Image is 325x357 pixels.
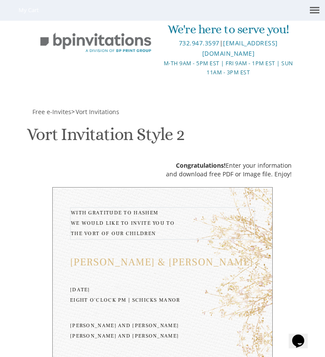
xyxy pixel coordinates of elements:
iframe: chat widget [289,322,316,348]
span: Congratulations! [176,161,226,169]
img: BP Invitation Loft [32,27,160,58]
div: [DATE] Eight o'clock pm | Schicks manor [70,285,255,306]
div: With gratitude to Hashem We would like to invite you to The vort of our children [70,207,255,240]
div: M-Th 9am - 5pm EST | Fri 9am - 1pm EST | Sun 11am - 3pm EST [163,59,293,77]
a: [EMAIL_ADDRESS][DOMAIN_NAME] [202,39,278,57]
span: > [71,108,119,116]
div: Enter your information [166,161,292,170]
div: | [163,38,293,59]
span: Vort Invitations [76,108,119,116]
div: [PERSON_NAME] and [PERSON_NAME] [PERSON_NAME] and [PERSON_NAME] [70,321,255,341]
h1: Vort Invitation Style 2 [27,125,184,150]
a: Free e-Invites [32,108,71,116]
div: We're here to serve you! [163,21,293,38]
a: 732.947.3597 [179,39,220,47]
div: [PERSON_NAME] & [PERSON_NAME] [70,257,255,268]
div: and download free PDF or Image file. Enjoy! [166,170,292,178]
a: Vort Invitations [75,108,119,116]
